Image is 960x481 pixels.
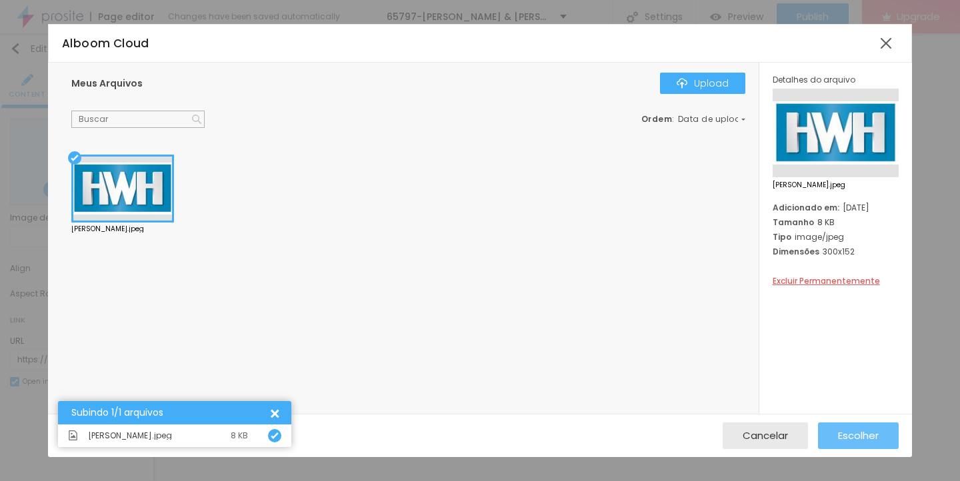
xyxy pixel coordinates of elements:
img: Icone [677,78,687,89]
span: Cancelar [743,430,788,441]
span: Tipo [773,231,791,242]
div: [DATE] [773,202,899,213]
span: Data de upload [678,115,747,123]
span: Alboom Cloud [62,35,149,51]
span: Excluir Permanentemente [773,275,880,286]
div: Upload [677,78,729,89]
button: Cancelar [723,422,808,449]
div: Subindo 1/1 arquivos [71,408,268,418]
div: 8 KB [773,217,899,228]
span: Adicionado em: [773,202,839,213]
button: Escolher [818,422,899,449]
button: IconeUpload [660,73,745,94]
img: Icone [271,432,279,440]
span: Meus Arquivos [71,77,143,90]
div: 8 KB [231,432,248,440]
span: [PERSON_NAME].jpeg [773,182,899,189]
span: Ordem [641,113,673,125]
span: Dimensões [773,246,819,257]
img: Icone [192,115,201,124]
div: [PERSON_NAME].jpeg [71,226,174,233]
div: : [641,115,745,123]
span: Tamanho [773,217,814,228]
input: Buscar [71,111,205,128]
img: Icone [68,430,78,440]
span: [PERSON_NAME].jpeg [88,432,172,440]
span: Detalhes do arquivo [773,74,855,85]
div: 300x152 [773,246,899,257]
span: Escolher [838,430,879,441]
div: image/jpeg [773,231,899,242]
